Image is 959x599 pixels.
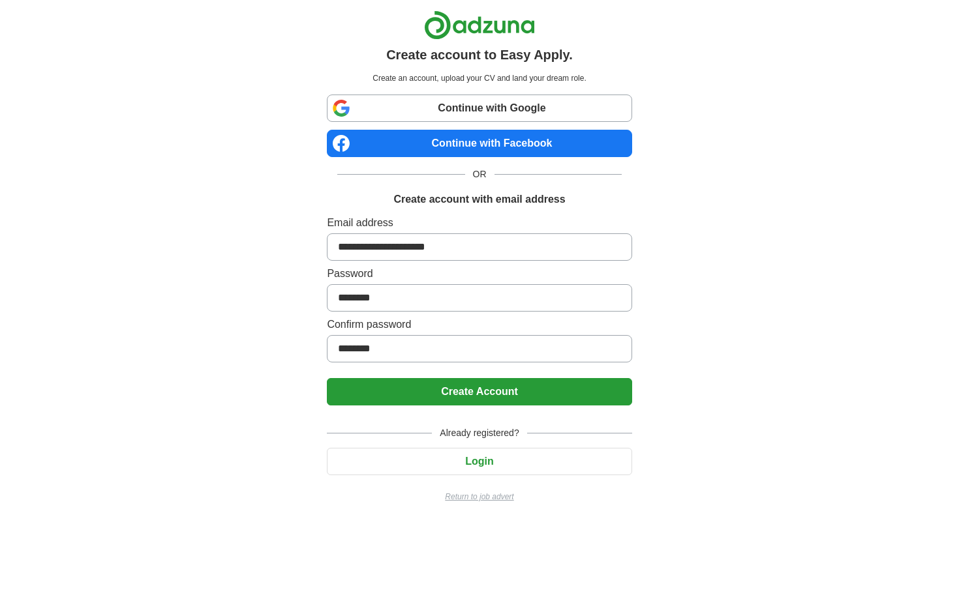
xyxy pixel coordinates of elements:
label: Confirm password [327,317,632,332]
a: Continue with Facebook [327,130,632,157]
span: OR [465,168,495,181]
h1: Create account to Easy Apply. [386,45,573,65]
a: Login [327,456,632,467]
button: Login [327,448,632,475]
a: Continue with Google [327,95,632,122]
span: Already registered? [432,426,526,440]
img: Adzuna logo [424,10,535,40]
h1: Create account with email address [393,192,565,207]
a: Return to job advert [327,491,632,503]
p: Create an account, upload your CV and land your dream role. [329,72,629,84]
label: Email address [327,215,632,231]
button: Create Account [327,378,632,405]
label: Password [327,266,632,282]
